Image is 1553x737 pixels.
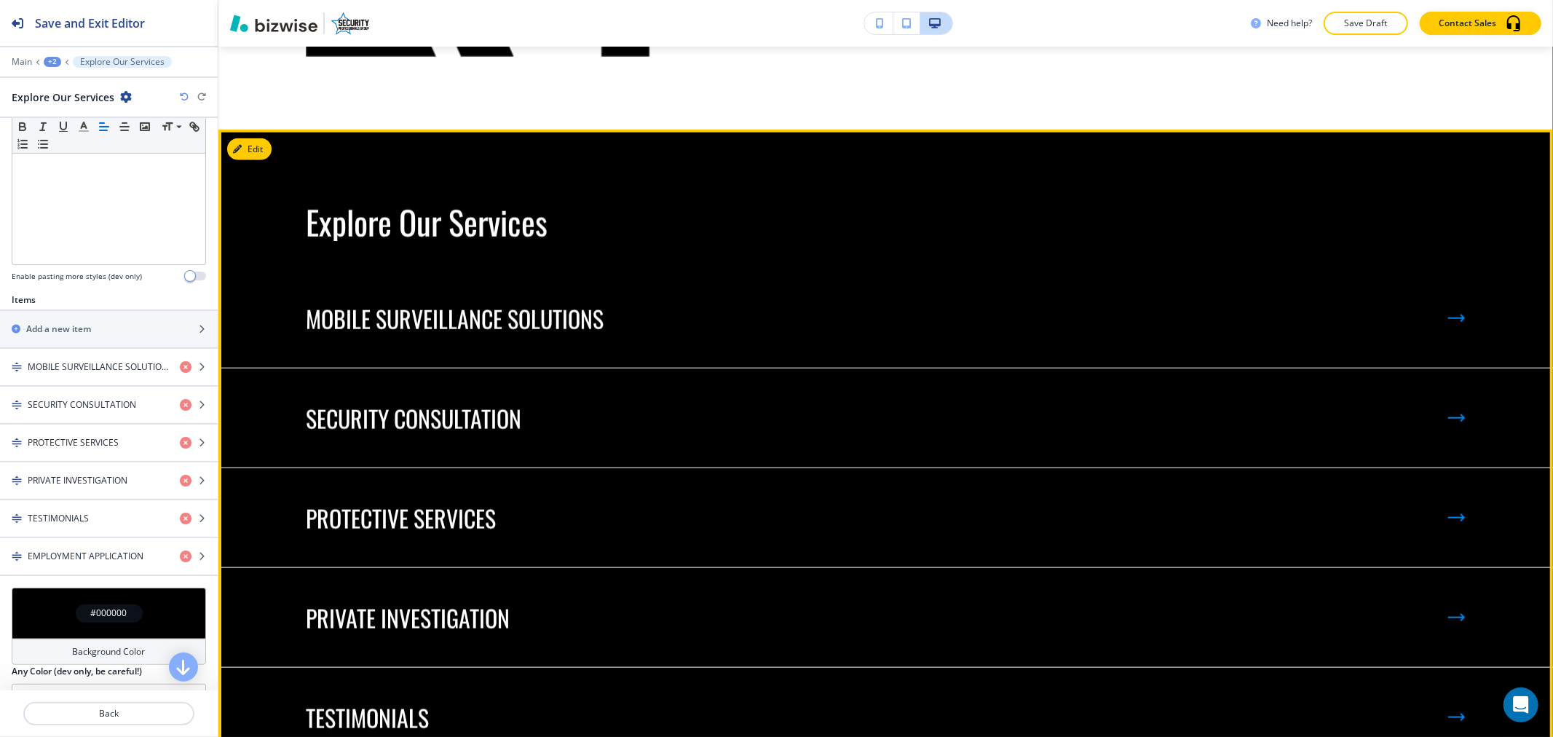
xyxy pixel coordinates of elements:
button: Edit [227,138,272,160]
p: SECURITY CONSULTATION [306,405,521,433]
img: Drag [12,400,22,410]
button: Back [23,702,194,725]
p: PRIVATE INVESTIGATION [306,604,510,632]
button: Main [12,57,32,67]
p: Back [25,707,193,720]
h4: TESTIMONIALS [28,512,89,525]
p: PROTECTIVE SERVICES [306,505,496,532]
img: Bizwise Logo [230,15,317,32]
p: TESTIMONIALS [306,704,429,732]
h4: SECURITY CONSULTATION [28,398,136,411]
h2: Add a new item [26,323,91,336]
h2: Explore Our Services [12,90,114,105]
h2: Save and Exit Editor [35,15,145,32]
h2: Any Color (dev only, be careful!) [12,665,142,678]
div: Open Intercom Messenger [1503,687,1538,722]
p: Explore Our Services [80,57,165,67]
h4: MOBILE SURVEILLANCE SOLUTIONS [28,360,168,374]
button: #000000Background Color [12,588,206,665]
button: Contact Sales [1420,12,1541,35]
img: Drag [12,551,22,561]
img: Drag [12,513,22,524]
img: Drag [12,438,22,448]
p: Save Draft [1343,17,1389,30]
p: Contact Sales [1439,17,1496,30]
img: Drag [12,476,22,486]
h2: Items [12,293,36,307]
h4: #000000 [91,607,127,620]
button: Explore Our Services [73,56,172,68]
p: Explore Our Services [306,202,1176,241]
h3: Need help? [1267,17,1312,30]
button: +2 [44,57,61,67]
h4: Background Color [73,645,146,658]
img: Drag [12,362,22,372]
h4: Enable pasting more styles (dev only) [12,271,142,282]
button: Save Draft [1324,12,1408,35]
img: Your Logo [331,12,370,35]
h4: PRIVATE INVESTIGATION [28,474,127,487]
h4: EMPLOYMENT APPLICATION [28,550,143,563]
p: MOBILE SURVEILLANCE SOLUTIONS [306,305,604,333]
h4: PROTECTIVE SERVICES [28,436,119,449]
